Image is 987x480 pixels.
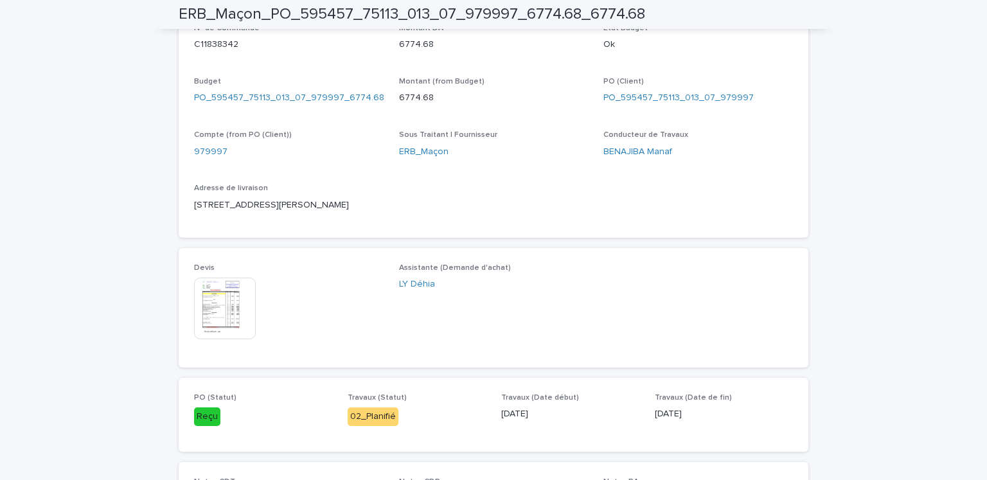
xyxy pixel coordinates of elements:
p: [DATE] [501,407,639,421]
span: Sous Traitant | Fournisseur [399,131,497,139]
span: Travaux (Date début) [501,394,579,402]
div: Reçu [194,407,220,426]
span: Montant (from Budget) [399,78,485,85]
span: Budget [194,78,221,85]
span: Montant DA [399,24,443,32]
div: 02_Planifié [348,407,398,426]
span: Compte (from PO (Client)) [194,131,292,139]
a: PO_595457_75113_013_07_979997 [603,91,754,105]
p: C11838342 [194,38,384,51]
span: Adresse de livraison [194,184,268,192]
span: Travaux (Date de fin) [655,394,732,402]
span: Assistante (Demande d'achat) [399,264,511,272]
span: PO (Statut) [194,394,236,402]
p: 6774.68 [399,38,589,51]
h2: ERB_Maçon_PO_595457_75113_013_07_979997_6774.68_6774.68 [179,5,645,24]
span: Travaux (Statut) [348,394,407,402]
p: Ok [603,38,793,51]
span: Conducteur de Travaux [603,131,688,139]
a: PO_595457_75113_013_07_979997_6774.68 [194,91,384,105]
a: BENAJIBA Manaf [603,145,672,159]
p: [STREET_ADDRESS][PERSON_NAME] [194,199,384,212]
a: ERB_Maçon [399,145,449,159]
a: 979997 [194,145,227,159]
a: LY Déhia [399,278,435,291]
span: N° de Commande [194,24,260,32]
span: Devis [194,264,215,272]
p: 6774.68 [399,91,589,105]
span: PO (Client) [603,78,644,85]
span: Etat Budget [603,24,648,32]
p: [DATE] [655,407,793,421]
